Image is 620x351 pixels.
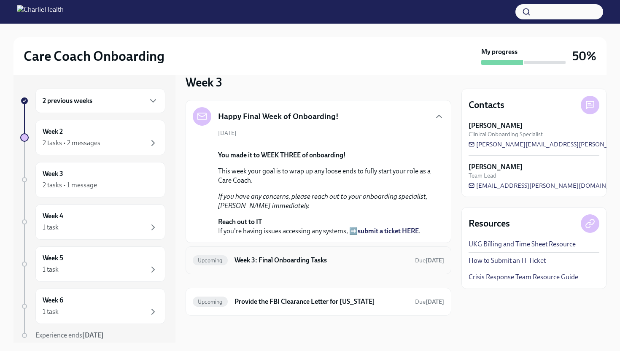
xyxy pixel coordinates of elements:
[415,256,444,265] span: September 6th, 2025 10:00
[469,99,504,111] h4: Contacts
[193,257,228,264] span: Upcoming
[469,172,496,180] span: Team Lead
[415,298,444,305] span: Due
[43,265,59,274] div: 1 task
[82,331,104,339] strong: [DATE]
[20,289,165,324] a: Week 61 task
[235,256,408,265] h6: Week 3: Final Onboarding Tasks
[43,127,63,136] h6: Week 2
[469,217,510,230] h4: Resources
[43,181,97,190] div: 2 tasks • 1 message
[20,120,165,155] a: Week 22 tasks • 2 messages
[193,299,228,305] span: Upcoming
[481,47,518,57] strong: My progress
[43,169,63,178] h6: Week 3
[572,49,596,64] h3: 50%
[218,111,339,122] h5: Happy Final Week of Onboarding!
[415,257,444,264] span: Due
[218,192,427,210] em: If you have any concerns, please reach out to your onboarding specialist, [PERSON_NAME] immediately.
[426,298,444,305] strong: [DATE]
[218,217,431,236] p: If you're having issues accessing any systems, ➡️ .
[415,298,444,306] span: September 24th, 2025 10:00
[43,211,63,221] h6: Week 4
[43,223,59,232] div: 1 task
[186,75,222,90] h3: Week 3
[469,121,523,130] strong: [PERSON_NAME]
[20,204,165,240] a: Week 41 task
[218,218,262,226] strong: Reach out to IT
[193,295,444,308] a: UpcomingProvide the FBI Clearance Letter for [US_STATE]Due[DATE]
[24,48,164,65] h2: Care Coach Onboarding
[358,227,419,235] a: submit a ticket HERE
[469,130,543,138] span: Clinical Onboarding Specialist
[20,246,165,282] a: Week 51 task
[43,296,63,305] h6: Week 6
[20,162,165,197] a: Week 32 tasks • 1 message
[426,257,444,264] strong: [DATE]
[469,273,578,282] a: Crisis Response Team Resource Guide
[469,240,576,249] a: UKG Billing and Time Sheet Resource
[469,256,546,265] a: How to Submit an IT Ticket
[43,254,63,263] h6: Week 5
[35,89,165,113] div: 2 previous weeks
[218,167,431,185] p: This week your goal is to wrap up any loose ends to fully start your role as a Care Coach.
[218,151,346,159] strong: You made it to WEEK THREE of onboarding!
[43,138,100,148] div: 2 tasks • 2 messages
[218,129,237,137] span: [DATE]
[193,254,444,267] a: UpcomingWeek 3: Final Onboarding TasksDue[DATE]
[43,307,59,316] div: 1 task
[43,96,92,105] h6: 2 previous weeks
[469,162,523,172] strong: [PERSON_NAME]
[35,331,104,339] span: Experience ends
[17,5,64,19] img: CharlieHealth
[235,297,408,306] h6: Provide the FBI Clearance Letter for [US_STATE]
